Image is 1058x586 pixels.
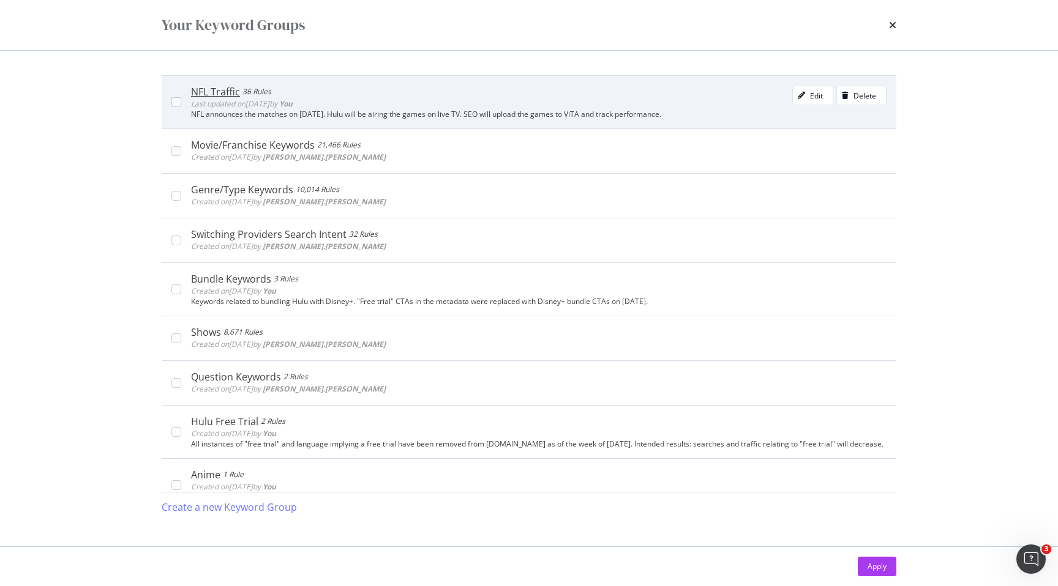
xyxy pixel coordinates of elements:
[191,415,258,428] div: Hulu Free Trial
[854,91,876,101] div: Delete
[858,557,896,576] button: Apply
[223,326,263,338] div: 8,671 Rules
[296,184,339,196] div: 10,014 Rules
[191,86,240,98] div: NFL Traffic
[191,371,281,383] div: Question Keywords
[191,297,887,306] div: Keywords related to bundling Hulu with Disney+. "Free trial" CTAs in the metadata were replaced w...
[191,273,271,285] div: Bundle Keywords
[263,384,386,394] b: [PERSON_NAME].[PERSON_NAME]
[191,228,347,240] div: Switching Providers Search Intent
[162,492,297,522] button: Create a new Keyword Group
[162,500,297,514] div: Create a new Keyword Group
[1016,544,1046,574] iframe: Intercom live chat
[191,241,386,251] span: Created on [DATE] by
[263,241,386,251] b: [PERSON_NAME].[PERSON_NAME]
[191,326,221,338] div: Shows
[191,428,276,439] span: Created on [DATE] by
[317,139,361,151] div: 21,466 Rules
[191,384,386,394] span: Created on [DATE] by
[810,91,823,101] div: Edit
[191,98,293,109] span: Last updated on [DATE] by
[223,469,244,481] div: 1 Rule
[263,152,386,162] b: [PERSON_NAME].[PERSON_NAME]
[263,339,386,349] b: [PERSON_NAME].[PERSON_NAME]
[889,15,896,35] div: times
[274,273,298,285] div: 3 Rules
[283,371,308,383] div: 2 Rules
[792,86,833,105] button: Edit
[263,481,276,492] b: You
[191,110,887,119] div: NFL announces the matches on [DATE]. Hulu will be airing the games on live TV. SEO will upload th...
[191,481,276,492] span: Created on [DATE] by
[191,184,293,196] div: Genre/Type Keywords
[868,561,887,571] div: Apply
[191,440,887,448] div: All instances of "free trial" and language implying a free trial have been removed from [DOMAIN_N...
[191,139,315,151] div: Movie/Franchise Keywords
[836,86,887,105] button: Delete
[191,152,386,162] span: Created on [DATE] by
[191,196,386,207] span: Created on [DATE] by
[191,286,276,296] span: Created on [DATE] by
[263,428,276,439] b: You
[162,15,305,35] div: Your Keyword Groups
[263,286,276,296] b: You
[279,98,293,109] b: You
[191,339,386,349] span: Created on [DATE] by
[263,196,386,207] b: [PERSON_NAME].[PERSON_NAME]
[1041,544,1051,554] span: 3
[261,415,285,428] div: 2 Rules
[242,86,271,98] div: 36 Rules
[191,469,220,481] div: Anime
[349,228,378,240] div: 32 Rules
